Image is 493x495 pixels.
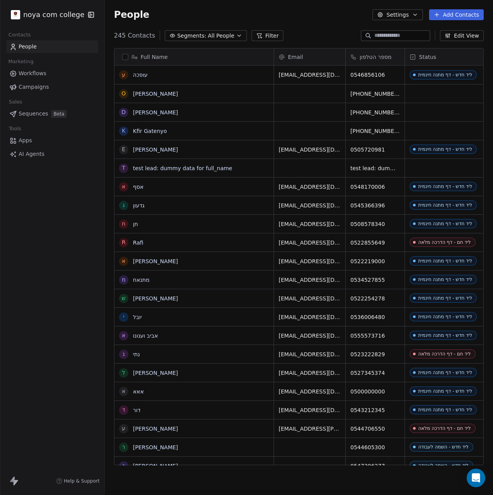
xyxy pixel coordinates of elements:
span: [EMAIL_ADDRESS][DOMAIN_NAME] [279,388,341,395]
span: [EMAIL_ADDRESS][PERSON_NAME][DOMAIN_NAME] [279,425,341,433]
span: [EMAIL_ADDRESS][DOMAIN_NAME] [279,369,341,377]
button: noya com college [9,8,83,21]
span: [PHONE_NUMBER] [350,127,400,135]
span: Sales [5,96,26,108]
a: SequencesBeta [6,107,98,120]
div: ליד חדש - דף מתנה חינמית [418,407,472,412]
div: ליד חדש - השמה לעבודה [418,463,469,468]
div: grid [114,66,274,466]
span: [PHONE_NUMBER] [350,90,400,98]
div: ל [122,369,125,377]
span: [EMAIL_ADDRESS][DOMAIN_NAME] [279,71,341,79]
div: ר [122,443,125,451]
a: People [6,40,98,53]
a: Campaigns [6,81,98,93]
div: נ [122,350,125,358]
span: [EMAIL_ADDRESS][DOMAIN_NAME] [279,276,341,284]
a: [PERSON_NAME] [133,295,178,302]
span: Contacts [5,29,34,41]
a: [PERSON_NAME] [133,91,178,97]
div: ד [122,406,125,414]
span: Email [288,53,303,61]
div: ליד חדש - דף מתנה חינמית [418,184,472,189]
div: ג [122,201,125,209]
a: גדעון [133,202,145,209]
span: [EMAIL_ADDRESS][DOMAIN_NAME] [279,146,341,154]
div: א [122,257,125,265]
span: 0522855649 [350,239,400,247]
span: [EMAIL_ADDRESS][DOMAIN_NAME] [279,313,341,321]
div: ליד חדש - דף מתנה חינמית [418,370,472,375]
div: ליד חדש - דף מתנה חינמית [418,202,472,208]
a: אביב וענונו [133,333,158,339]
a: [PERSON_NAME] [133,370,178,376]
span: People [114,9,149,21]
div: ש [122,294,126,302]
span: Campaigns [19,83,49,91]
span: Segments: [177,32,206,40]
div: t [122,164,126,172]
span: 0545366396 [350,202,400,209]
span: 0508578340 [350,220,400,228]
a: [PERSON_NAME] [133,463,178,469]
span: 0523222829 [350,350,400,358]
div: ליד חדש - דף מתנה חינמית [418,388,472,394]
button: Filter [252,30,284,41]
a: [PERSON_NAME] [133,426,178,432]
div: ליד חדש - דף מתנה חינמית [418,314,472,319]
span: 0522219000 [350,257,400,265]
button: Add Contacts [429,9,484,20]
div: מ [122,276,126,284]
div: ליד חדש - דף מתנה חינמית [418,72,472,78]
div: O [121,90,126,98]
span: 0546856106 [350,71,400,79]
span: [PHONE_NUMBER] [350,109,400,116]
span: 0534527855 [350,276,400,284]
span: 0527345374 [350,369,400,377]
a: [PERSON_NAME] [133,258,178,264]
span: [EMAIL_ADDRESS][DOMAIN_NAME] [279,295,341,302]
div: Status [405,48,492,65]
div: K [122,127,125,135]
div: ליד חדש - דף מתנה חינמית [418,277,472,282]
span: All People [208,32,234,40]
span: AI Agents [19,150,45,158]
span: 0536006480 [350,313,400,321]
span: Sequences [19,110,48,118]
div: ליד חם - דף הדרכה מלאה [418,240,471,245]
div: Email [274,48,345,65]
div: ליד חדש - דף מתנה חינמית [418,333,472,338]
div: נ [122,462,125,470]
div: א [122,183,125,191]
span: [EMAIL_ADDRESS][DOMAIN_NAME] [279,332,341,340]
div: ליד חם - דף הדרכה מלאה [418,426,471,431]
a: Workflows [6,67,98,80]
span: 245 Contacts [114,31,155,40]
div: ח [122,220,125,228]
span: 0543212345 [350,406,400,414]
span: 0555573716 [350,332,400,340]
div: R [122,238,126,247]
span: 0505720981 [350,146,400,154]
span: 0547306277 [350,462,400,470]
div: ע [122,71,126,79]
span: 0544605300 [350,443,400,451]
span: 0522254278 [350,295,400,302]
span: 0500000000 [350,388,400,395]
div: י [123,313,124,321]
a: Rafi [133,240,143,246]
span: [EMAIL_ADDRESS][DOMAIN_NAME] [279,220,341,228]
a: אסף [133,184,143,190]
a: Kfir Gatenyo [133,128,167,134]
div: ליד חדש - דף מתנה חינמית [418,221,472,226]
a: דור [133,407,140,413]
div: ליד חם - דף הדרכה מלאה [418,351,471,357]
a: [PERSON_NAME] [133,109,178,116]
button: Edit View [440,30,484,41]
a: [PERSON_NAME] [133,147,178,153]
span: Workflows [19,69,47,78]
div: ליד חדש - דף מתנה חינמית [418,258,472,264]
div: ליד חדש - דף מתנה חינמית [418,147,472,152]
a: AI Agents [6,148,98,160]
a: יובל [133,314,142,320]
